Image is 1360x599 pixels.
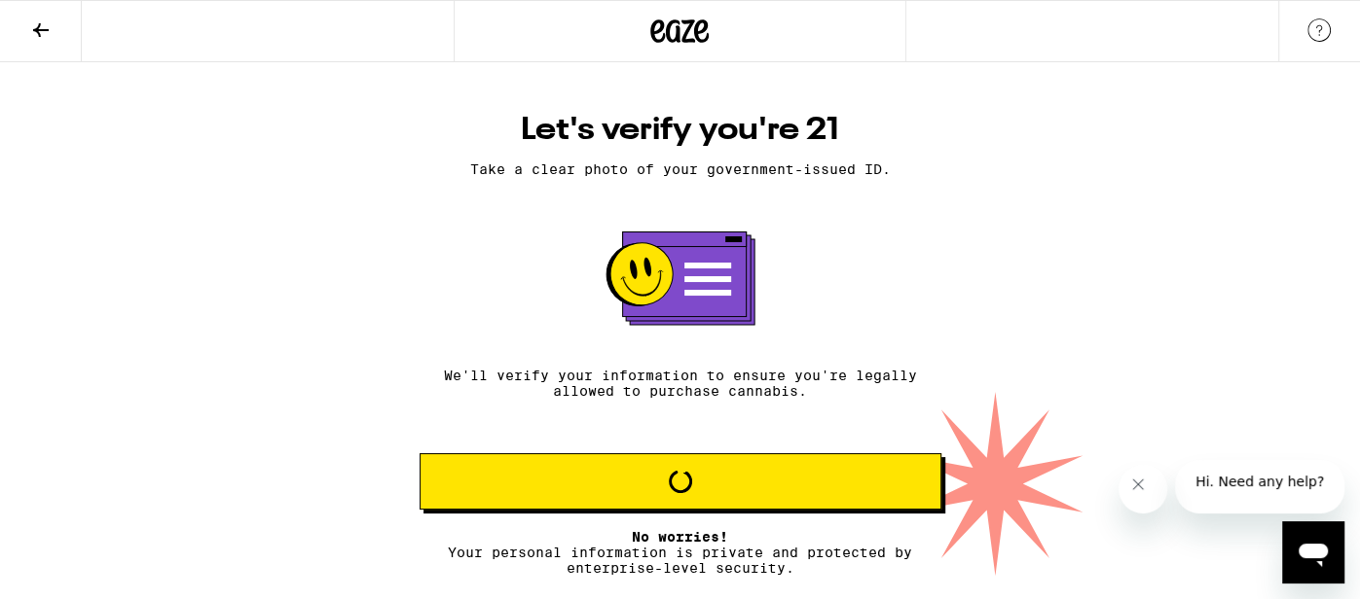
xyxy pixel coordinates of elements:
p: Take a clear photo of your government-issued ID. [420,161,941,177]
iframe: Message from company [1175,460,1344,513]
p: Your personal information is private and protected by enterprise-level security. [420,529,941,576]
h1: Let's verify you're 21 [420,111,941,150]
iframe: Button to launch messaging window [1282,521,1344,583]
p: We'll verify your information to ensure you're legally allowed to purchase cannabis. [420,368,941,399]
span: No worries! [632,529,728,545]
iframe: Close message [1119,465,1167,513]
